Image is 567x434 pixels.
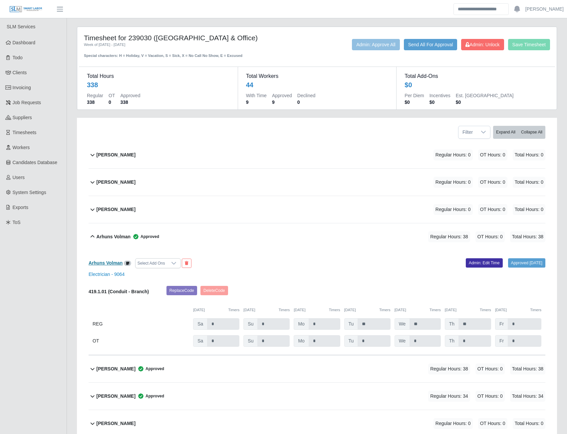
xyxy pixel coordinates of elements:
span: OT Hours: 0 [475,363,505,374]
a: Admin: Edit Time [466,258,503,268]
a: Approved [DATE] [508,258,545,268]
b: [PERSON_NAME] [97,365,136,372]
span: Th [445,335,459,347]
input: Search [453,3,509,15]
dt: With Time [246,92,267,99]
span: SLM Services [7,24,35,29]
span: Mo [294,318,309,330]
dt: Total Workers [246,72,389,80]
span: OT Hours: 0 [478,177,507,188]
button: Save Timesheet [508,39,550,50]
span: Clients [13,70,27,75]
span: Workers [13,145,30,150]
button: Timers [480,307,491,313]
dt: Total Hours [87,72,230,80]
button: ReplaceCode [166,286,197,295]
span: Regular Hours: 0 [433,204,473,215]
dd: 0 [297,99,315,106]
button: Admin: Unlock [461,39,504,50]
div: [DATE] [445,307,491,313]
span: OT Hours: 0 [475,231,505,242]
span: Total Hours: 38 [510,231,545,242]
span: Regular Hours: 38 [428,363,470,374]
dd: 338 [120,99,140,106]
span: Users [13,175,25,180]
div: [DATE] [243,307,290,313]
dt: Approved [272,92,292,99]
span: OT Hours: 0 [478,418,507,429]
button: Timers [279,307,290,313]
a: Electrician - 9064 [89,272,125,277]
dt: Approved [120,92,140,99]
span: Job Requests [13,100,41,105]
span: OT Hours: 0 [478,204,507,215]
dd: $0 [456,99,514,106]
span: Total Hours: 0 [513,177,545,188]
div: Week of [DATE] - [DATE] [84,42,272,48]
a: View/Edit Notes [124,260,131,266]
dd: 338 [87,99,103,106]
dd: $0 [405,99,424,106]
button: [PERSON_NAME] Approved Regular Hours: 38 OT Hours: 0 Total Hours: 38 [89,355,545,382]
button: Send All For Approval [404,39,457,50]
span: Regular Hours: 0 [433,149,473,160]
dd: $0 [429,99,450,106]
span: ToS [13,220,21,225]
button: Arhuns Volman Approved Regular Hours: 38 OT Hours: 0 Total Hours: 38 [89,223,545,250]
b: [PERSON_NAME] [97,179,136,186]
b: [PERSON_NAME] [97,393,136,400]
div: Select Add Ons [136,259,167,268]
button: Timers [228,307,240,313]
button: Admin: Approve All [352,39,400,50]
span: Regular Hours: 0 [433,177,473,188]
span: Regular Hours: 0 [433,418,473,429]
span: System Settings [13,190,46,195]
span: Total Hours: 0 [513,204,545,215]
span: Filter [458,126,477,138]
button: Expand All [493,126,518,139]
b: 419.1.01 (Conduit - Branch) [89,289,149,294]
button: Timers [429,307,441,313]
div: [DATE] [294,307,340,313]
span: Su [243,318,258,330]
button: Timers [379,307,391,313]
a: Arhuns Volman [89,260,123,266]
b: Arhuns Volman [97,233,131,240]
span: Mo [294,335,309,347]
span: Exports [13,205,28,210]
div: REG [93,318,189,330]
span: Regular Hours: 38 [428,231,470,242]
div: Special characters: H = Holiday, V = Vacation, S = Sick, X = No Call No Show, E = Excused [84,48,272,59]
span: Total Hours: 38 [510,363,545,374]
span: Candidates Database [13,160,58,165]
button: DeleteCode [200,286,228,295]
span: Total Hours: 34 [510,391,545,402]
button: Timers [329,307,340,313]
div: [DATE] [395,307,441,313]
div: [DATE] [495,307,541,313]
button: [PERSON_NAME] Regular Hours: 0 OT Hours: 0 Total Hours: 0 [89,141,545,168]
span: Fr [495,318,508,330]
div: OT [93,335,189,347]
span: We [395,318,410,330]
b: [PERSON_NAME] [97,420,136,427]
dt: Declined [297,92,315,99]
div: [DATE] [193,307,239,313]
span: OT Hours: 0 [475,391,505,402]
button: End Worker & Remove from the Timesheet [182,259,191,268]
dt: OT [109,92,115,99]
span: Regular Hours: 34 [428,391,470,402]
span: Fr [495,335,508,347]
span: Sa [193,318,207,330]
button: Collapse All [518,126,545,139]
dd: 9 [246,99,267,106]
span: Th [445,318,459,330]
span: Total Hours: 0 [513,149,545,160]
div: 44 [246,80,253,90]
b: [PERSON_NAME] [97,206,136,213]
dt: Est. [GEOGRAPHIC_DATA] [456,92,514,99]
span: Suppliers [13,115,32,120]
b: [PERSON_NAME] [97,151,136,158]
span: Approved [136,393,164,399]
